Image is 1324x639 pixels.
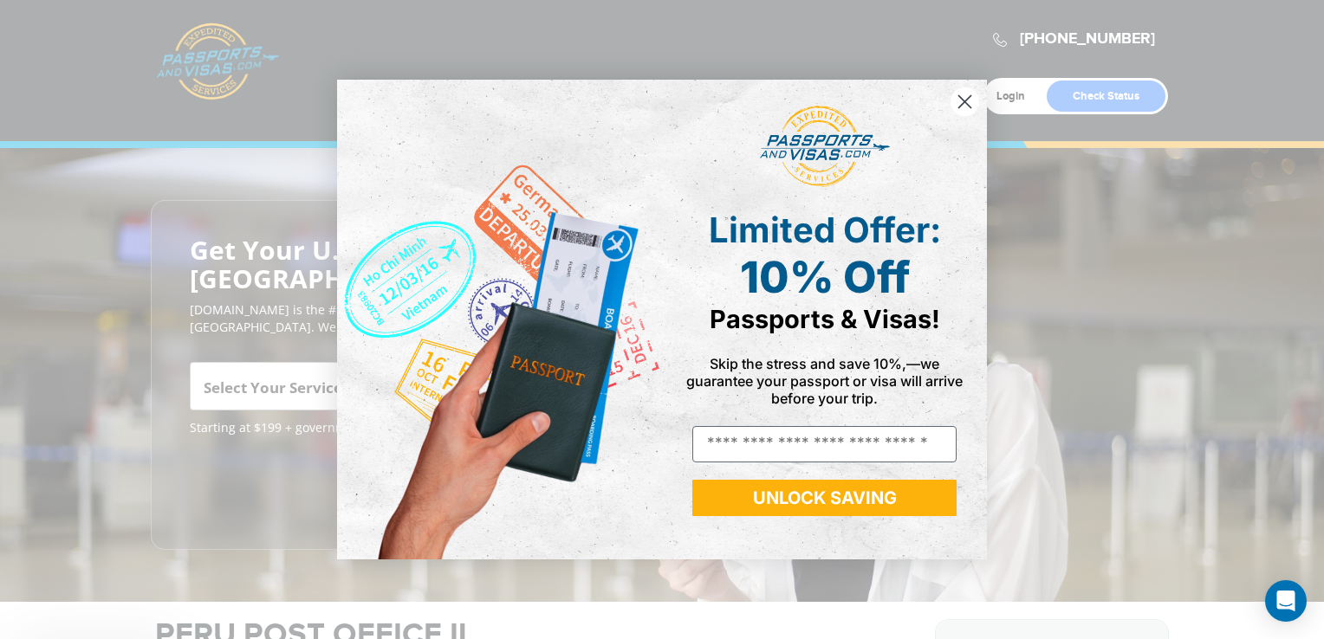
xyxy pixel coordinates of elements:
img: de9cda0d-0715-46ca-9a25-073762a91ba7.png [337,80,662,558]
span: Skip the stress and save 10%,—we guarantee your passport or visa will arrive before your trip. [686,355,963,407]
button: UNLOCK SAVING [692,480,957,516]
button: Close dialog [950,87,980,117]
img: passports and visas [760,106,890,187]
span: Limited Offer: [709,209,941,251]
span: Passports & Visas! [710,304,940,334]
div: Open Intercom Messenger [1265,580,1307,622]
span: 10% Off [740,251,910,303]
